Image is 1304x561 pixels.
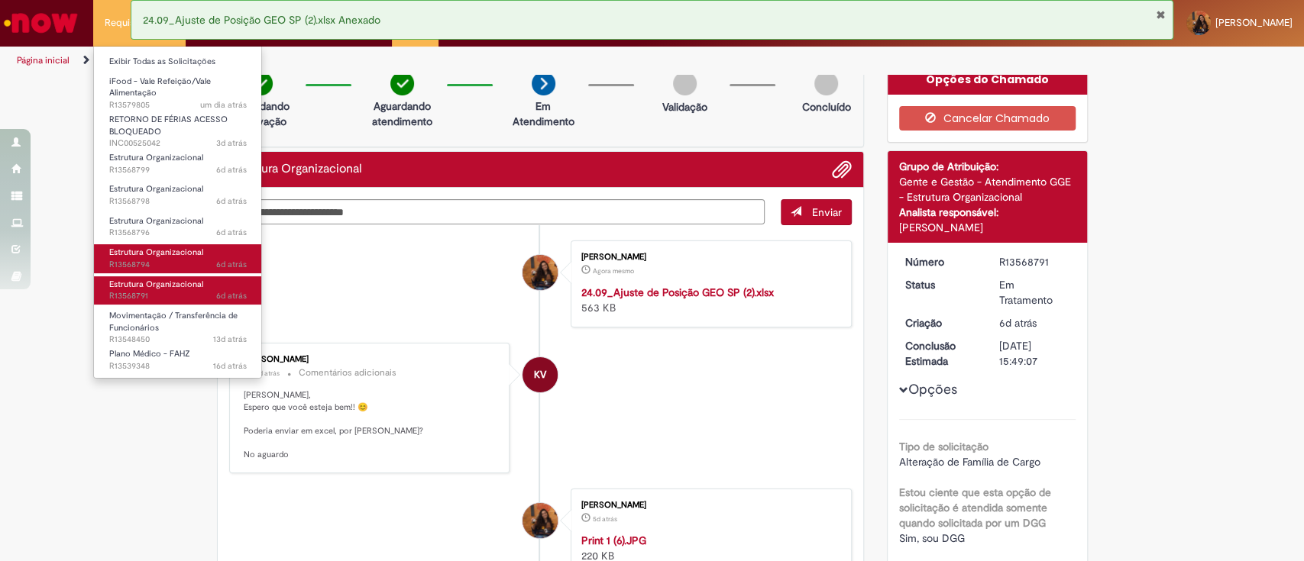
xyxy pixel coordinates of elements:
div: 563 KB [581,285,836,315]
time: 29/09/2025 10:44:03 [216,137,247,149]
span: R13568798 [109,195,247,208]
button: Cancelar Chamado [899,106,1076,131]
span: R13548450 [109,334,247,346]
span: Estrutura Organizacional [109,152,203,163]
time: 25/09/2025 23:35:48 [216,290,247,301]
a: Aberto R13568794 : Estrutura Organizacional [94,244,262,272]
span: Estrutura Organizacional [109,279,203,290]
dt: Status [894,277,988,292]
div: Gente e Gestão - Atendimento GGE - Estrutura Organizacional [899,174,1076,205]
dt: Criação [894,315,988,330]
b: Estou ciente que esta opção de solicitação é atendida somente quando solicitada por um DGG [899,485,1051,530]
span: 16d atrás [213,360,247,372]
div: [PERSON_NAME] [244,355,498,364]
div: Em Tratamento [999,277,1070,308]
button: Fechar Notificação [1155,8,1165,21]
a: Aberto R13568799 : Estrutura Organizacional [94,150,262,178]
button: Adicionar anexos [832,160,852,179]
a: Aberto R13539348 : Plano Médico - FAHZ [94,346,262,374]
time: 16/09/2025 11:58:14 [213,360,247,372]
div: Grupo de Atribuição: [899,159,1076,174]
time: 25/09/2025 23:39:22 [216,195,247,207]
span: Requisições [105,15,158,31]
a: Aberto R13568796 : Estrutura Organizacional [94,213,262,241]
span: Enviar [812,205,842,219]
time: 30/09/2025 08:45:34 [200,99,247,111]
span: 13d atrás [213,334,247,345]
time: 25/09/2025 23:35:47 [999,316,1037,330]
span: INC00525042 [109,137,247,150]
span: 24.09_Ajuste de Posição GEO SP (2).xlsx Anexado [143,13,380,27]
dt: Número [894,254,988,269]
time: 01/10/2025 15:23:51 [593,266,634,276]
p: [PERSON_NAME], Espero que você esteja bem!! 😊 Poderia enviar em excel, por [PERSON_NAME]? No aguardo [244,389,498,461]
h2: Estrutura Organizacional Histórico de tíquete [229,163,362,176]
ul: Requisições [93,46,262,379]
span: 3d atrás [255,369,280,378]
a: Aberto R13568791 : Estrutura Organizacional [94,276,262,305]
span: Agora mesmo [593,266,634,276]
span: iFood - Vale Refeição/Vale Alimentação [109,76,211,99]
a: Aberto R13579805 : iFood - Vale Refeição/Vale Alimentação [94,73,262,106]
span: KV [534,356,546,393]
span: 6d atrás [216,164,247,176]
time: 25/09/2025 23:37:11 [216,259,247,270]
span: 5d atrás [593,514,617,524]
div: [PERSON_NAME] [581,253,836,262]
span: 6d atrás [216,195,247,207]
button: Enviar [781,199,852,225]
b: Tipo de solicitação [899,440,989,453]
span: um dia atrás [200,99,247,111]
span: 6d atrás [216,290,247,301]
span: R13579805 [109,99,247,111]
p: Em Atendimento [506,98,581,129]
div: Talita de Souza Nardi [523,255,558,290]
span: R13568799 [109,164,247,176]
div: R13568791 [999,254,1070,269]
span: Sim, sou DGG [899,531,965,545]
span: 3d atrás [216,137,247,149]
textarea: Digite sua mensagem aqui... [229,199,765,225]
time: 18/09/2025 17:02:50 [213,334,247,345]
img: check-circle-green.png [390,72,414,95]
div: Talita de Souza Nardi [523,503,558,538]
a: Aberto R13568798 : Estrutura Organizacional [94,181,262,209]
p: Validação [662,99,707,114]
a: 24.09_Ajuste de Posição GEO SP (2).xlsx [581,285,774,299]
div: [DATE] 15:49:07 [999,338,1070,369]
span: 6d atrás [216,259,247,270]
span: RETORNO DE FÉRIAS ACESSO BLOQUEADO [109,114,228,137]
span: R13568796 [109,227,247,239]
p: Concluído [801,99,850,114]
a: Aberto INC00525042 : RETORNO DE FÉRIAS ACESSO BLOQUEADO [94,111,262,144]
span: Plano Médico - FAHZ [109,348,190,359]
span: Movimentação / Transferência de Funcionários [109,310,238,334]
img: img-circle-grey.png [673,72,697,95]
span: R13568791 [109,290,247,302]
p: Aguardando atendimento [365,98,439,129]
div: 25/09/2025 23:35:47 [999,315,1070,330]
span: Estrutura Organizacional [109,215,203,227]
time: 26/09/2025 17:35:33 [593,514,617,524]
time: 29/09/2025 13:34:44 [255,369,280,378]
span: [PERSON_NAME] [1215,16,1293,29]
span: R13568794 [109,259,247,271]
ul: Trilhas de página [11,47,858,75]
a: Página inicial [17,54,70,66]
span: Estrutura Organizacional [109,183,203,195]
time: 25/09/2025 23:40:09 [216,164,247,176]
span: Estrutura Organizacional [109,247,203,258]
div: Karine Vieira [523,357,558,392]
div: [PERSON_NAME] [581,501,836,510]
a: Exibir Todas as Solicitações [94,53,262,70]
div: [PERSON_NAME] [899,220,1076,235]
time: 25/09/2025 23:38:23 [216,227,247,238]
small: Comentários adicionais [299,366,396,379]
img: arrow-next.png [532,72,555,95]
a: Aberto R13548450 : Movimentação / Transferência de Funcionários [94,308,262,340]
dt: Conclusão Estimada [894,338,988,369]
a: Print 1 (6).JPG [581,534,646,547]
span: 6d atrás [999,316,1037,330]
span: R13539348 [109,360,247,372]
